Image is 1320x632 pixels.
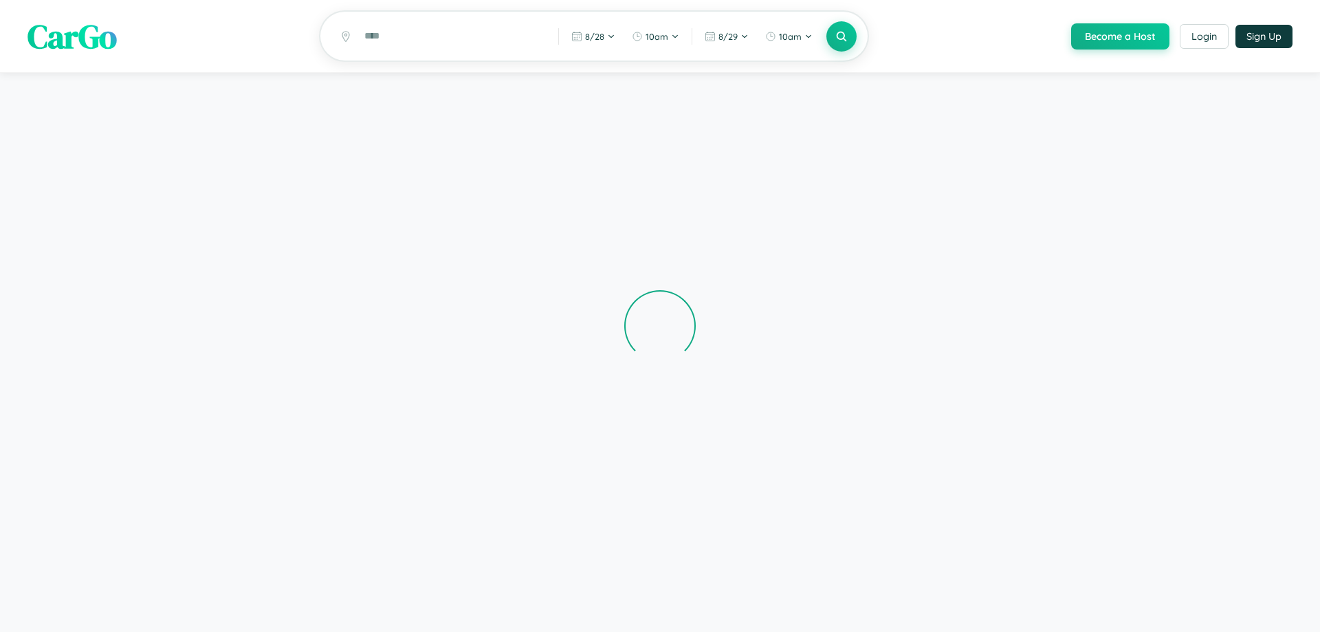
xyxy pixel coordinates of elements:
[779,31,802,42] span: 10am
[27,14,117,59] span: CarGo
[1235,25,1292,48] button: Sign Up
[1180,24,1229,49] button: Login
[564,25,622,47] button: 8/28
[698,25,756,47] button: 8/29
[625,25,686,47] button: 10am
[1071,23,1169,50] button: Become a Host
[718,31,738,42] span: 8 / 29
[646,31,668,42] span: 10am
[758,25,819,47] button: 10am
[585,31,604,42] span: 8 / 28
